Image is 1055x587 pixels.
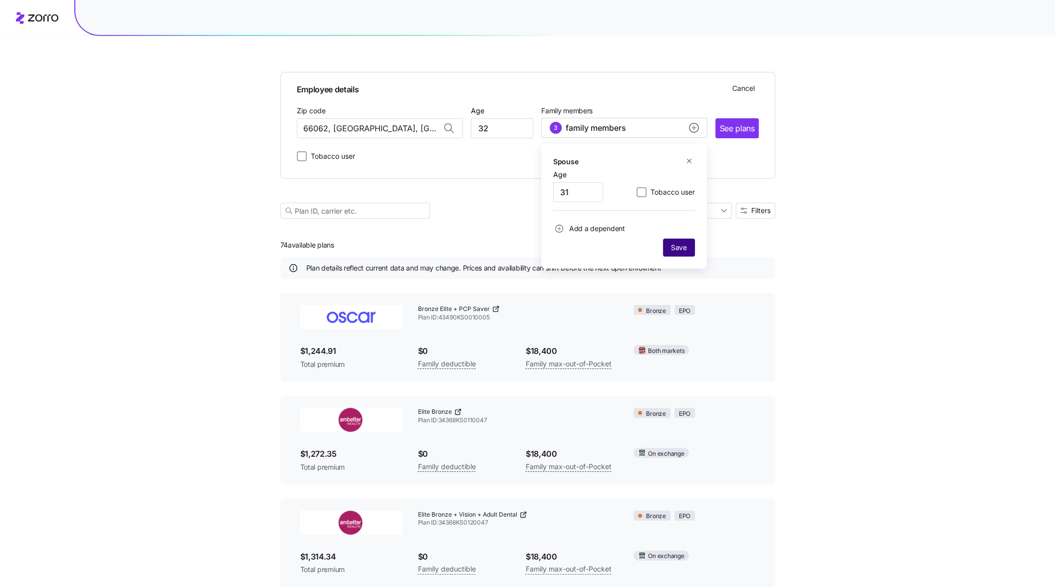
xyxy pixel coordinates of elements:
button: Add a dependent [553,219,625,239]
label: Age [553,169,567,180]
span: On exchange [648,552,684,561]
span: Plan ID: 34368KS0120047 [418,519,618,527]
span: Family deductible [418,358,476,370]
span: Save [671,243,687,253]
span: $18,400 [526,448,618,460]
span: Elite Bronze + Vision + Adult Dental [418,511,517,519]
span: Both markets [648,346,684,356]
span: Bronze [646,306,666,316]
span: $1,314.34 [300,551,402,563]
input: Zip code [297,118,463,138]
button: See plans [715,118,758,138]
button: 3family membersadd icon [541,118,707,138]
span: $1,244.91 [300,345,402,357]
span: $18,400 [526,551,618,563]
span: EPO [679,512,690,521]
span: EPO [679,409,690,419]
button: Filters [736,203,775,219]
input: Age [553,182,603,202]
svg: add icon [689,123,699,133]
div: 3 [550,122,562,134]
span: $18,400 [526,345,618,357]
img: Oscar [300,305,402,329]
span: $0 [418,551,510,563]
img: Ambetter [300,511,402,535]
span: Employee details [297,80,359,96]
div: 3family membersadd icon [541,144,707,269]
span: Total premium [300,565,402,575]
span: Total premium [300,359,402,369]
span: Plan ID: 34368KS0110047 [418,416,618,425]
span: Bronze [646,409,666,419]
span: Plan details reflect current data and may change. Prices and availability can shift before the ne... [306,263,661,273]
button: Cancel [728,80,759,96]
label: Age [471,105,484,116]
input: Age [471,118,533,138]
span: Plan ID: 43490KS0010005 [418,313,618,322]
span: Filters [751,207,771,214]
label: Zip code [297,105,326,116]
span: See plans [719,122,754,135]
span: Bronze Elite + PCP Saver [418,305,490,313]
span: On exchange [648,449,684,459]
span: $0 [418,345,510,357]
span: Family deductible [418,461,476,473]
span: Elite Bronze [418,408,452,416]
span: EPO [679,306,690,316]
span: Family deductible [418,563,476,575]
span: Family max-out-of-Pocket [526,563,612,575]
span: Add a dependent [569,224,625,234]
span: Bronze [646,512,666,521]
span: family members [566,122,626,134]
span: 74 available plans [280,240,334,250]
span: Total premium [300,462,402,472]
img: Ambetter [300,408,402,432]
span: $0 [418,448,510,460]
span: Family max-out-of-Pocket [526,461,612,473]
label: Tobacco user [646,186,695,198]
label: Tobacco user [307,150,355,162]
span: Cancel [732,83,755,93]
h5: Spouse [553,156,578,167]
span: $1,272.35 [300,448,402,460]
button: Save [663,239,695,257]
span: Family members [541,106,707,116]
span: Family max-out-of-Pocket [526,358,612,370]
input: Plan ID, carrier etc. [280,203,430,219]
svg: add icon [555,225,563,233]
